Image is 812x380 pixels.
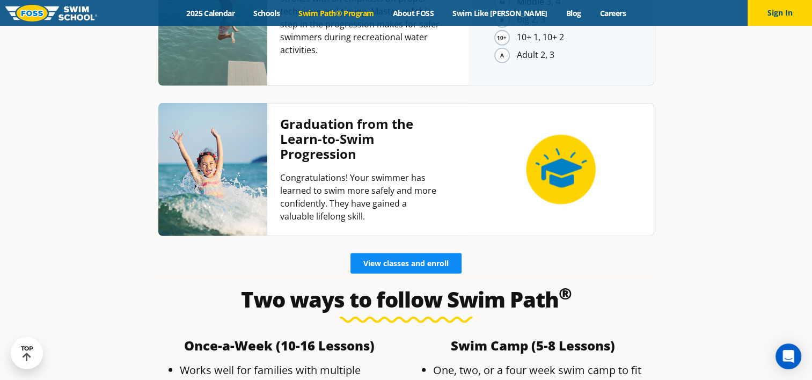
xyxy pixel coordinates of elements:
p: Congratulations! Your swimmer has learned to swim more safely and more confidently. They have gai... [280,171,442,223]
a: Blog [557,8,590,18]
div: Open Intercom Messenger [776,344,801,369]
a: About FOSS [383,8,443,18]
h4: Graduation from the Learn-to-Swim Progression [280,116,442,162]
a: Careers [590,8,635,18]
li: Adult 2, 3 [517,47,628,64]
b: Once-a-Week (10-16 Lessons) [184,337,375,354]
li: 10+ 1, 10+ 2 [517,30,628,46]
img: icon-graduation-circle [521,129,601,210]
div: TOP [21,345,33,362]
b: Swim Camp (5-8 Lessons) [451,337,615,354]
a: Swim Path® Program [289,8,383,18]
h4: ​ [158,339,401,352]
img: FOSS Swim School Logo [5,5,97,21]
a: Schools [244,8,289,18]
a: Swim Like [PERSON_NAME] [443,8,557,18]
a: 2025 Calendar [177,8,244,18]
sup: ® [559,282,572,304]
h2: Two ways to follow Swim Path [153,287,660,312]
